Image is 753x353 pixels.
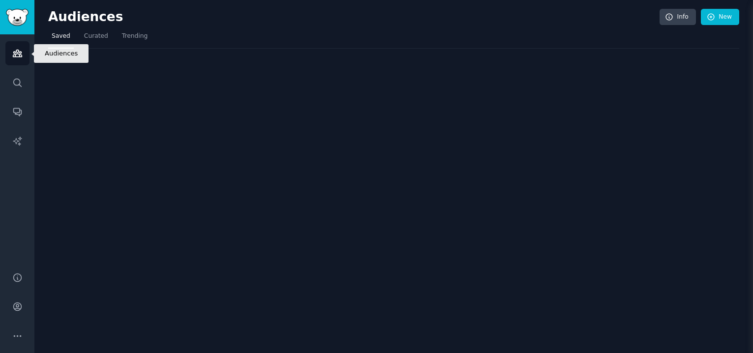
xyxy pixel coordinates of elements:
[122,32,148,41] span: Trending
[52,32,70,41] span: Saved
[701,9,739,26] a: New
[119,28,151,49] a: Trending
[81,28,112,49] a: Curated
[84,32,108,41] span: Curated
[6,9,29,26] img: GummySearch logo
[48,28,74,49] a: Saved
[660,9,696,26] a: Info
[48,9,660,25] h2: Audiences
